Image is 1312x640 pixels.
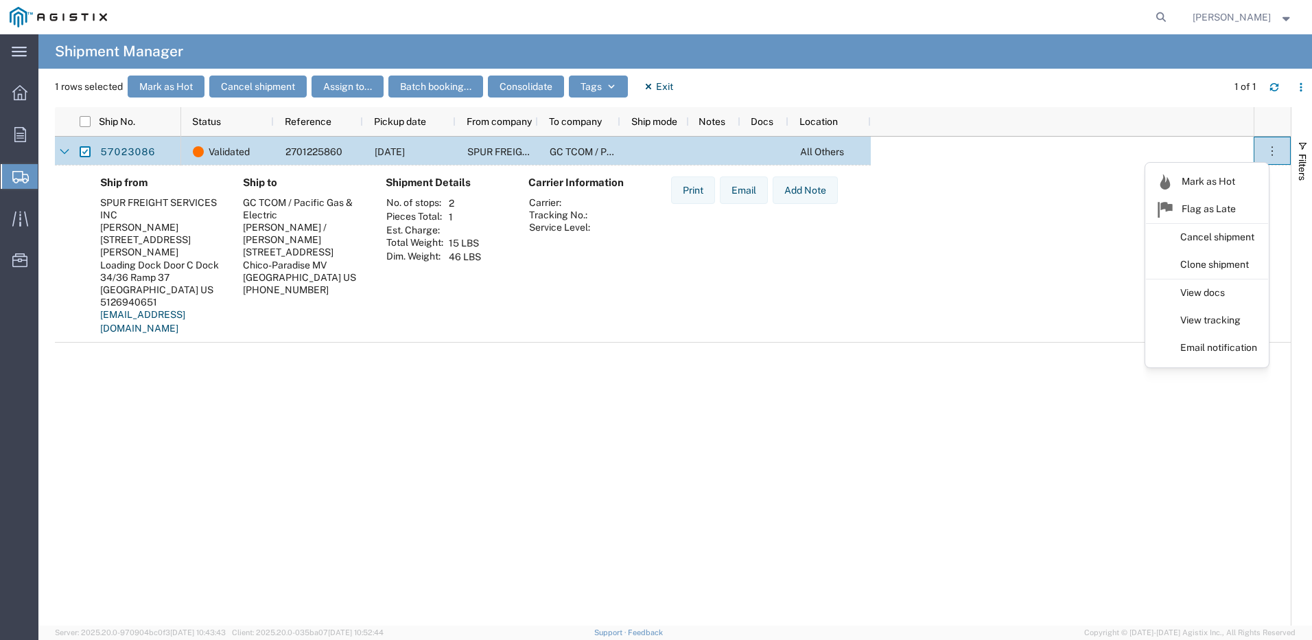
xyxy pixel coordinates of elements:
span: Notes [699,116,725,127]
td: 2 [444,196,486,210]
th: Carrier: [528,196,591,209]
th: No. of stops: [386,196,444,210]
span: From company [467,116,532,127]
h4: Ship from [100,176,221,189]
a: View docs [1146,281,1268,306]
span: [DATE] 10:52:44 [328,628,384,637]
div: [GEOGRAPHIC_DATA] US [100,284,221,296]
span: Location [799,116,838,127]
a: Flag as Late [1146,196,1268,223]
h4: Shipment Details [386,176,506,189]
span: 2701225860 [285,146,342,157]
span: Status [192,116,221,127]
button: [PERSON_NAME] [1192,9,1293,25]
h4: Shipment Manager [55,34,183,69]
a: View tracking [1146,308,1268,333]
button: Exit [633,76,684,98]
span: 10/03/2025 [375,146,405,157]
h4: Carrier Information [528,176,638,189]
div: [PERSON_NAME] / [PERSON_NAME] [243,221,364,246]
th: Tracking No.: [528,209,591,221]
span: Server: 2025.20.0-970904bc0f3 [55,628,226,637]
div: 1 of 1 [1234,80,1258,94]
div: [PHONE_NUMBER] [243,284,364,296]
span: Ship mode [631,116,677,127]
a: Feedback [628,628,663,637]
td: 15 LBS [444,236,486,250]
span: Validated [209,137,250,166]
span: All Others [800,146,844,157]
span: To company [549,116,602,127]
td: 46 LBS [444,250,486,264]
span: [DATE] 10:43:43 [170,628,226,637]
a: Cancel shipment [1146,225,1268,250]
button: Batch booking... [388,76,483,98]
img: logo [10,7,107,27]
span: GC TCOM / Pacific Gas & Electric [550,146,696,157]
span: Filters [1297,154,1308,181]
button: Assign to... [312,76,384,98]
button: Email [720,176,768,204]
a: 57023086 [99,141,156,163]
span: Darnetta Campos [1193,10,1271,25]
button: Add Note [773,176,838,204]
td: 1 [444,210,486,224]
span: Client: 2025.20.0-035ba07 [232,628,384,637]
th: Dim. Weight: [386,250,444,264]
a: Clone shipment [1146,253,1268,277]
div: 5126940651 [100,296,221,308]
th: Est. Charge: [386,224,444,236]
a: Email notification [1146,336,1268,361]
div: SPUR FREIGHT SERVICES INC [100,196,221,221]
a: Mark as Hot [1146,168,1268,196]
div: Chico-Paradise MV [243,259,364,271]
button: Cancel shipment [209,76,307,98]
a: [EMAIL_ADDRESS][DOMAIN_NAME] [100,309,185,334]
span: Ship No. [99,116,135,127]
span: Reference [285,116,331,127]
button: Tags [569,76,628,98]
th: Total Weight: [386,236,444,250]
button: Consolidate [488,76,564,98]
th: Pieces Total: [386,210,444,224]
span: 1 rows selected [55,80,123,94]
th: Service Level: [528,221,591,233]
div: [STREET_ADDRESS] [243,246,364,258]
div: [PERSON_NAME] [100,221,221,233]
span: SPUR FREIGHT SERVICES INC [467,146,603,157]
div: [STREET_ADDRESS][PERSON_NAME] [100,233,221,258]
div: GC TCOM / Pacific Gas & Electric [243,196,364,221]
button: Mark as Hot [128,76,204,98]
span: Pickup date [374,116,426,127]
span: Copyright © [DATE]-[DATE] Agistix Inc., All Rights Reserved [1084,627,1296,639]
h4: Ship to [243,176,364,189]
div: [GEOGRAPHIC_DATA] US [243,271,364,284]
a: Support [594,628,629,637]
span: Docs [751,116,773,127]
button: Print [671,176,715,204]
div: Loading Dock Door C Dock 34/36 Ramp 37 [100,259,221,284]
